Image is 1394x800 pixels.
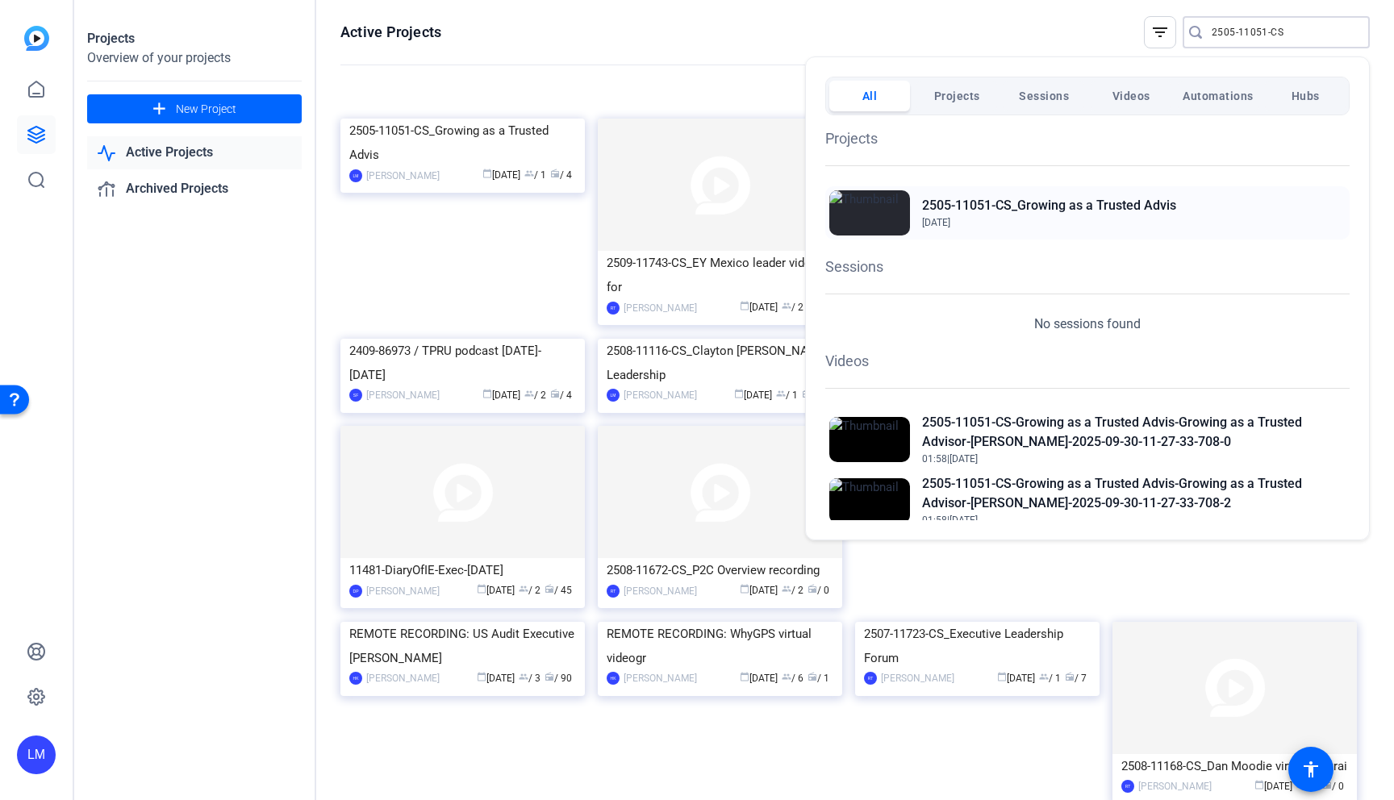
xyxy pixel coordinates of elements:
[862,81,878,110] span: All
[922,217,950,228] span: [DATE]
[934,81,980,110] span: Projects
[1112,81,1150,110] span: Videos
[950,515,978,526] span: [DATE]
[922,413,1346,452] h2: 2505-11051-CS-Growing as a Trusted Advis-Growing as a Trusted Advisor-[PERSON_NAME]-2025-09-30-11...
[950,453,978,465] span: [DATE]
[1292,81,1320,110] span: Hubs
[829,417,910,462] img: Thumbnail
[1019,81,1069,110] span: Sessions
[922,196,1176,215] h2: 2505-11051-CS_Growing as a Trusted Advis
[825,350,1350,372] h1: Videos
[1034,315,1141,334] p: No sessions found
[922,474,1346,513] h2: 2505-11051-CS-Growing as a Trusted Advis-Growing as a Trusted Advisor-[PERSON_NAME]-2025-09-30-11...
[922,453,947,465] span: 01:58
[947,453,950,465] span: |
[922,515,947,526] span: 01:58
[825,127,1350,149] h1: Projects
[829,478,910,523] img: Thumbnail
[1183,81,1254,110] span: Automations
[947,515,950,526] span: |
[829,190,910,235] img: Thumbnail
[825,256,1350,277] h1: Sessions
